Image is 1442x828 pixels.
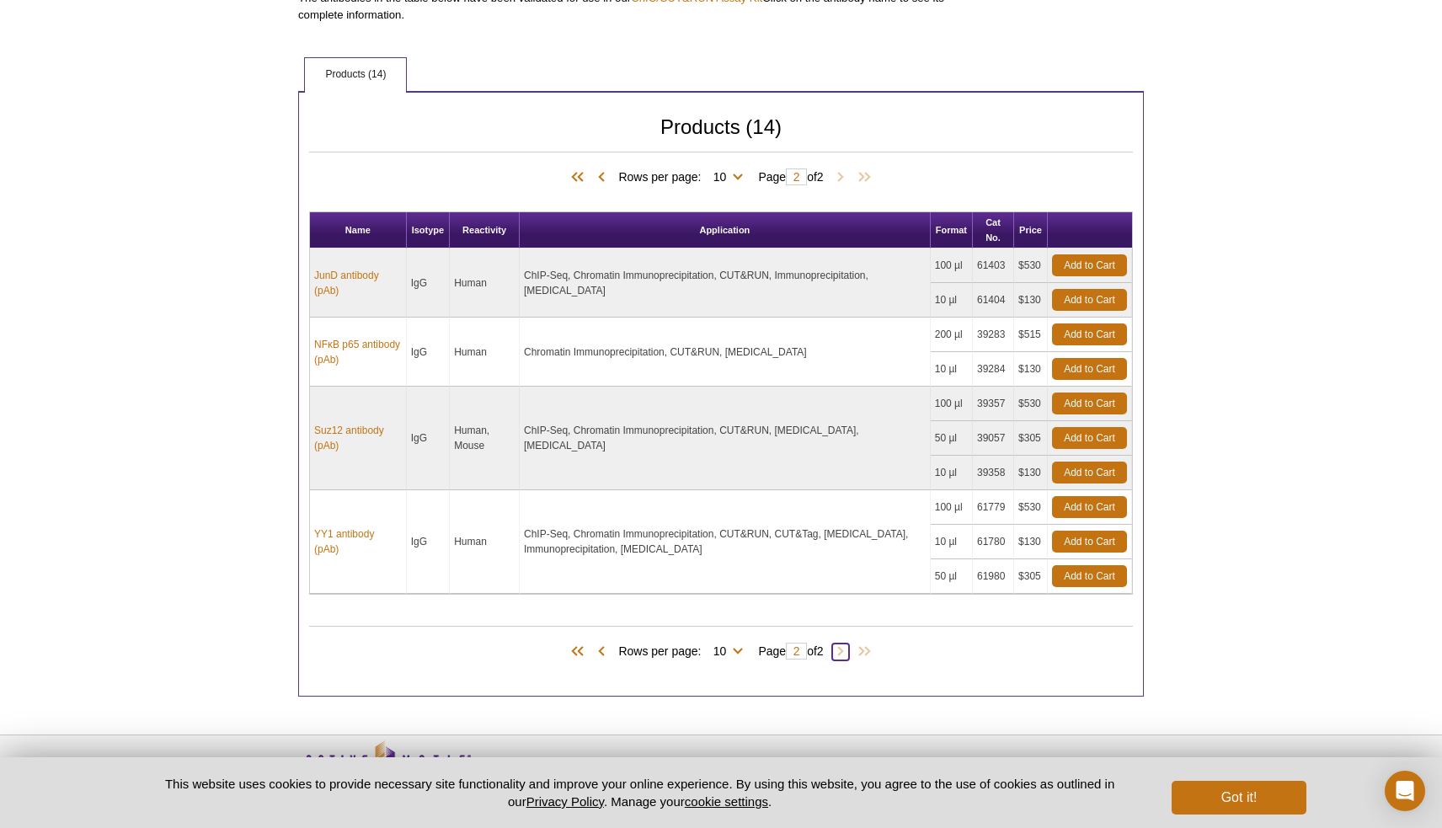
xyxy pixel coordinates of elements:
td: IgG [407,490,451,594]
td: $530 [1014,248,1048,283]
th: Isotype [407,212,451,248]
td: 39284 [973,352,1014,387]
th: Price [1014,212,1048,248]
td: $305 [1014,421,1048,456]
td: $530 [1014,387,1048,421]
h2: Products (14) [309,120,1133,152]
a: Suz12 antibody (pAb) [314,423,402,453]
td: 10 µl [931,352,973,387]
td: 50 µl [931,421,973,456]
a: Add to Cart [1052,323,1127,345]
td: $130 [1014,352,1048,387]
span: Previous Page [593,644,610,660]
td: 61780 [973,525,1014,559]
a: Add to Cart [1052,393,1127,414]
td: ChIP-Seq, Chromatin Immunoprecipitation, CUT&RUN, [MEDICAL_DATA], [MEDICAL_DATA] [520,387,931,490]
div: Open Intercom Messenger [1385,771,1425,811]
span: Last Page [849,644,874,660]
a: Add to Cart [1052,289,1127,311]
th: Application [520,212,931,248]
p: This website uses cookies to provide necessary site functionality and improve your online experie... [136,775,1144,810]
span: Rows per page: [618,642,750,659]
td: $130 [1014,283,1048,318]
th: Cat No. [973,212,1014,248]
td: 100 µl [931,387,973,421]
td: $515 [1014,318,1048,352]
span: Previous Page [593,169,610,186]
td: $305 [1014,559,1048,594]
button: cookie settings [685,794,768,809]
a: YY1 antibody (pAb) [314,526,402,557]
a: Add to Cart [1052,496,1127,518]
span: Page of [750,168,831,185]
td: 61404 [973,283,1014,318]
td: 39057 [973,421,1014,456]
td: Chromatin Immunoprecipitation, CUT&RUN, [MEDICAL_DATA] [520,318,931,387]
td: ChIP-Seq, Chromatin Immunoprecipitation, CUT&RUN, Immunoprecipitation, [MEDICAL_DATA] [520,248,931,318]
td: IgG [407,387,451,490]
td: ChIP-Seq, Chromatin Immunoprecipitation, CUT&RUN, CUT&Tag, [MEDICAL_DATA], Immunoprecipitation, [... [520,490,931,594]
td: 100 µl [931,490,973,525]
td: 100 µl [931,248,973,283]
td: 61980 [973,559,1014,594]
span: 2 [817,170,824,184]
td: 50 µl [931,559,973,594]
a: Privacy Policy [526,794,604,809]
span: Next Page [832,644,849,660]
td: 200 µl [931,318,973,352]
a: Add to Cart [1052,565,1127,587]
span: Page of [750,643,831,660]
td: 61779 [973,490,1014,525]
span: First Page [568,644,593,660]
th: Reactivity [450,212,520,248]
a: NFκB p65 antibody (pAb) [314,337,402,367]
span: First Page [568,169,593,186]
span: 2 [817,644,824,658]
td: Human [450,248,520,318]
td: 10 µl [931,456,973,490]
td: 10 µl [931,283,973,318]
td: 10 µl [931,525,973,559]
a: Add to Cart [1052,254,1127,276]
td: IgG [407,318,451,387]
span: Rows per page: [618,168,750,184]
td: $530 [1014,490,1048,525]
td: $130 [1014,525,1048,559]
td: 39358 [973,456,1014,490]
span: Last Page [849,169,874,186]
td: Human [450,318,520,387]
td: IgG [407,248,451,318]
th: Format [931,212,973,248]
td: $130 [1014,456,1048,490]
td: 39357 [973,387,1014,421]
td: Human [450,490,520,594]
button: Got it! [1172,781,1306,815]
img: Active Motif, [290,735,483,804]
a: Add to Cart [1052,427,1127,449]
span: Next Page [832,169,849,186]
a: Add to Cart [1052,462,1127,483]
h2: Products (14) [309,626,1133,627]
td: 61403 [973,248,1014,283]
a: Add to Cart [1052,531,1127,553]
td: Human, Mouse [450,387,520,490]
a: Add to Cart [1052,358,1127,380]
a: Products (14) [305,58,406,92]
th: Name [310,212,407,248]
a: JunD antibody (pAb) [314,268,402,298]
td: 39283 [973,318,1014,352]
